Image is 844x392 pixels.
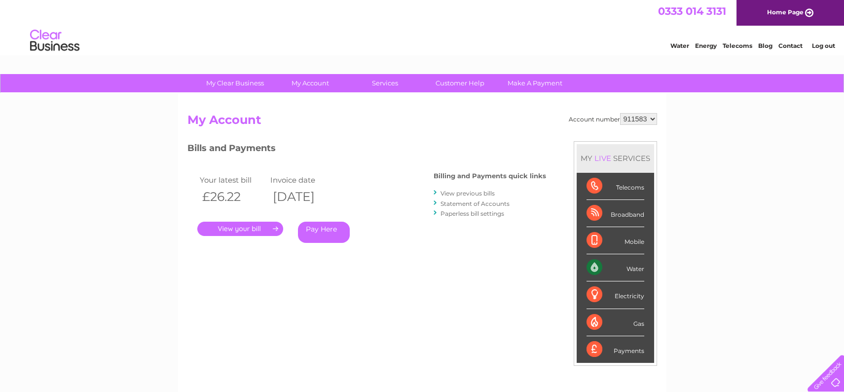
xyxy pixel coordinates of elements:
[670,42,689,49] a: Water
[298,222,350,243] a: Pay Here
[587,173,644,200] div: Telecoms
[723,42,752,49] a: Telecoms
[587,254,644,281] div: Water
[30,26,80,56] img: logo.png
[268,173,339,187] td: Invoice date
[658,5,726,17] a: 0333 014 3131
[587,281,644,309] div: Electricity
[494,74,576,92] a: Make A Payment
[269,74,351,92] a: My Account
[194,74,276,92] a: My Clear Business
[587,336,644,363] div: Payments
[344,74,426,92] a: Services
[778,42,803,49] a: Contact
[587,200,644,227] div: Broadband
[187,141,546,158] h3: Bills and Payments
[197,222,283,236] a: .
[569,113,657,125] div: Account number
[592,154,613,163] div: LIVE
[189,5,656,48] div: Clear Business is a trading name of Verastar Limited (registered in [GEOGRAPHIC_DATA] No. 3667643...
[758,42,772,49] a: Blog
[577,144,654,172] div: MY SERVICES
[440,200,510,207] a: Statement of Accounts
[440,190,495,197] a: View previous bills
[419,74,501,92] a: Customer Help
[587,227,644,254] div: Mobile
[440,210,504,217] a: Paperless bill settings
[434,172,546,180] h4: Billing and Payments quick links
[187,113,657,132] h2: My Account
[197,187,268,207] th: £26.22
[197,173,268,187] td: Your latest bill
[811,42,835,49] a: Log out
[695,42,717,49] a: Energy
[268,187,339,207] th: [DATE]
[587,309,644,336] div: Gas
